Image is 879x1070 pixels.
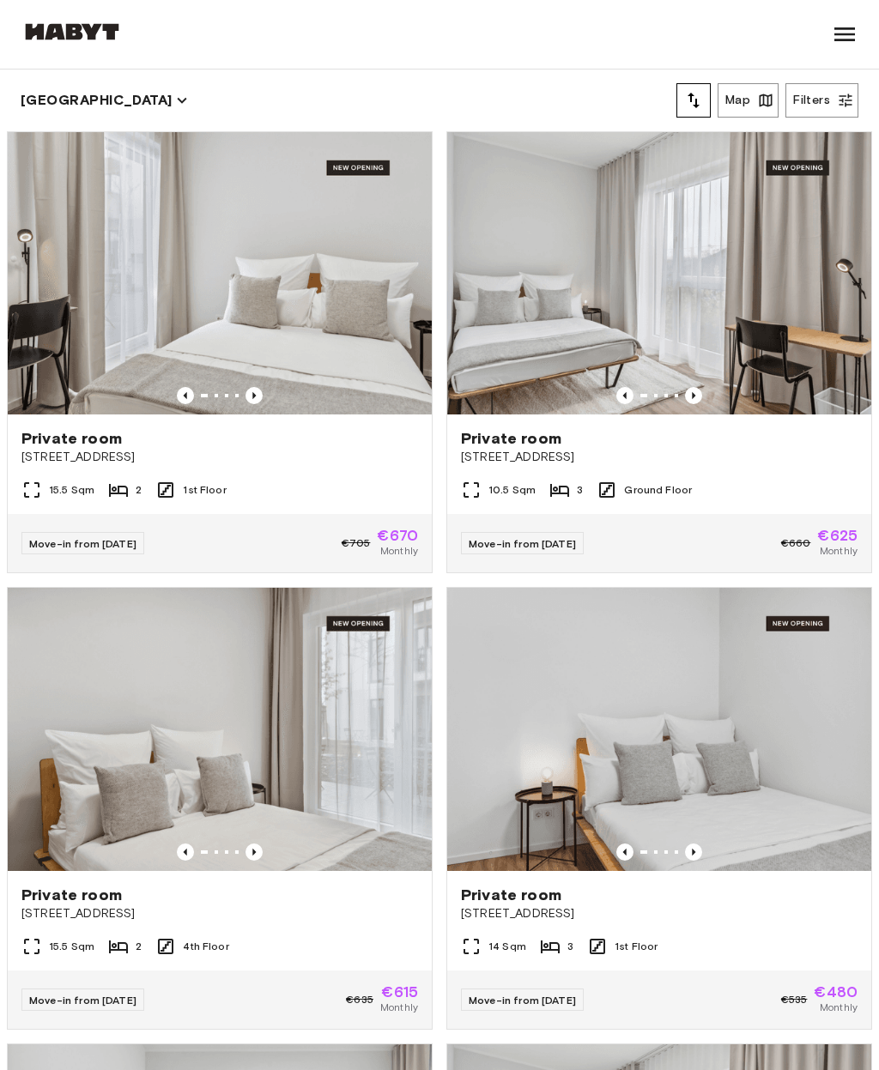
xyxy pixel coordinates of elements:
button: Previous image [177,843,194,861]
span: 3 [567,939,573,954]
button: Previous image [685,387,702,404]
span: Monthly [820,543,858,559]
a: Marketing picture of unit DE-13-001-103-003Previous imagePrevious imagePrivate room[STREET_ADDRES... [446,587,872,1029]
button: Previous image [685,843,702,861]
img: Habyt [21,23,124,40]
span: 2 [136,482,142,498]
span: Monthly [820,1000,858,1015]
img: Marketing picture of unit DE-13-001-102-002 [8,132,432,414]
span: €625 [817,528,858,543]
button: Previous image [246,387,263,404]
span: Private room [21,885,122,905]
button: Previous image [616,387,633,404]
span: Move-in from [DATE] [29,994,136,1007]
span: Monthly [380,1000,418,1015]
button: Previous image [616,843,633,861]
button: tune [676,83,711,118]
button: [GEOGRAPHIC_DATA] [21,88,188,112]
span: Private room [461,885,561,905]
span: €635 [346,992,373,1007]
span: [STREET_ADDRESS] [461,449,858,466]
span: 3 [577,482,583,498]
button: Filters [785,83,858,118]
span: [STREET_ADDRESS] [461,905,858,922]
span: Move-in from [DATE] [469,537,576,550]
span: Private room [461,428,561,449]
span: [STREET_ADDRESS] [21,905,418,922]
span: €615 [381,984,418,1000]
span: €535 [781,992,808,1007]
button: Map [718,83,779,118]
button: Previous image [177,387,194,404]
span: 1st Floor [615,939,658,954]
span: 10.5 Sqm [488,482,536,498]
span: €705 [342,535,371,551]
span: [STREET_ADDRESS] [21,449,418,466]
span: 2 [136,939,142,954]
a: Marketing picture of unit DE-13-001-002-001Previous imagePrevious imagePrivate room[STREET_ADDRES... [446,131,872,573]
img: Marketing picture of unit DE-13-001-407-001 [8,588,432,870]
span: Move-in from [DATE] [29,537,136,550]
a: Marketing picture of unit DE-13-001-102-002Previous imagePrevious imagePrivate room[STREET_ADDRES... [7,131,433,573]
span: 15.5 Sqm [49,939,94,954]
span: 15.5 Sqm [49,482,94,498]
span: €660 [781,535,811,551]
span: 1st Floor [183,482,226,498]
span: Ground Floor [624,482,692,498]
span: €480 [814,984,858,1000]
button: Previous image [246,843,263,861]
img: Marketing picture of unit DE-13-001-002-001 [447,132,871,414]
a: Marketing picture of unit DE-13-001-407-001Previous imagePrevious imagePrivate room[STREET_ADDRES... [7,587,433,1029]
span: 14 Sqm [488,939,526,954]
span: Move-in from [DATE] [469,994,576,1007]
span: Private room [21,428,122,449]
span: 4th Floor [183,939,228,954]
span: €670 [377,528,418,543]
img: Marketing picture of unit DE-13-001-103-003 [447,588,871,870]
span: Monthly [380,543,418,559]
